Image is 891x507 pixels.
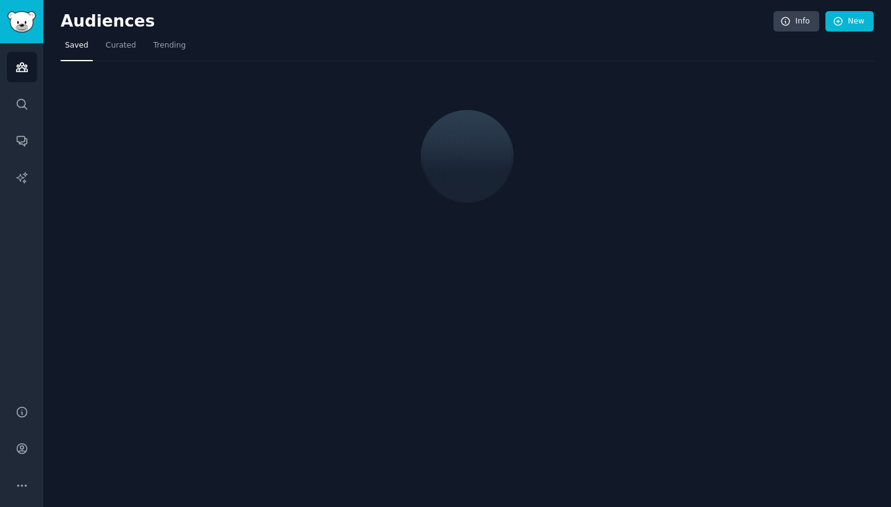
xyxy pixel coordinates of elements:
[149,36,190,61] a: Trending
[101,36,140,61] a: Curated
[106,40,136,51] span: Curated
[7,11,36,33] img: GummySearch logo
[65,40,88,51] span: Saved
[773,11,819,32] a: Info
[61,12,773,32] h2: Audiences
[825,11,874,32] a: New
[153,40,186,51] span: Trending
[61,36,93,61] a: Saved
